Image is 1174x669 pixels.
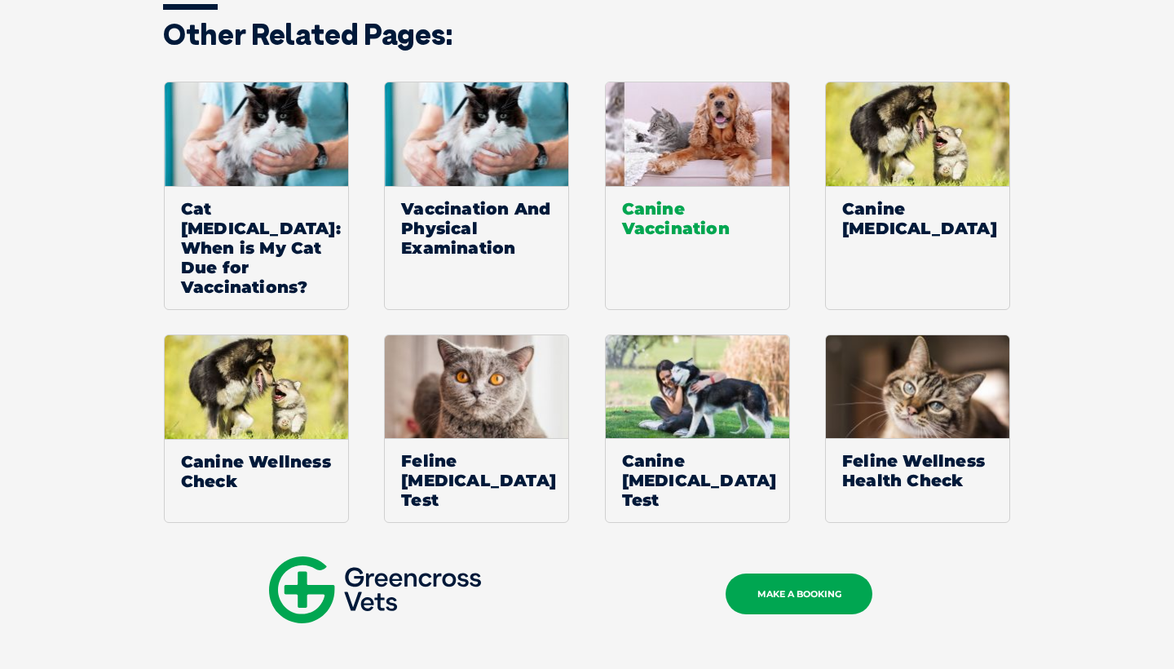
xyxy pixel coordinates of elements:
[164,334,349,524] a: Default ThumbnailCanine Wellness Check
[385,186,568,270] span: Vaccination And Physical Examination
[826,438,1009,503] span: Feline Wellness Health Check
[384,82,569,310] a: Vaccination And Physical Examination
[605,334,790,524] a: Canine [MEDICAL_DATA] Test
[165,439,348,503] span: Canine Wellness Check
[269,556,481,623] img: gxv-logo-mobile.svg
[165,335,349,439] img: Default Thumbnail
[605,82,790,310] a: Canine Vaccination
[825,334,1010,524] a: Feline Wellness Health Check
[606,186,789,250] span: Canine Vaccination
[163,20,1011,49] h3: Other related pages:
[826,186,1009,250] span: Canine [MEDICAL_DATA]
[826,82,1010,186] img: Default Thumbnail
[606,438,789,522] span: Canine [MEDICAL_DATA] Test
[825,82,1010,310] a: Default ThumbnailCanine [MEDICAL_DATA]
[164,82,349,310] a: Cat [MEDICAL_DATA]: When is My Cat Due for Vaccinations?
[165,186,348,309] span: Cat [MEDICAL_DATA]: When is My Cat Due for Vaccinations?
[826,335,1009,439] img: cat wellness check
[385,438,568,522] span: Feline [MEDICAL_DATA] Test
[384,334,569,524] a: Feline [MEDICAL_DATA] Test
[726,574,872,614] a: MAKE A BOOKING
